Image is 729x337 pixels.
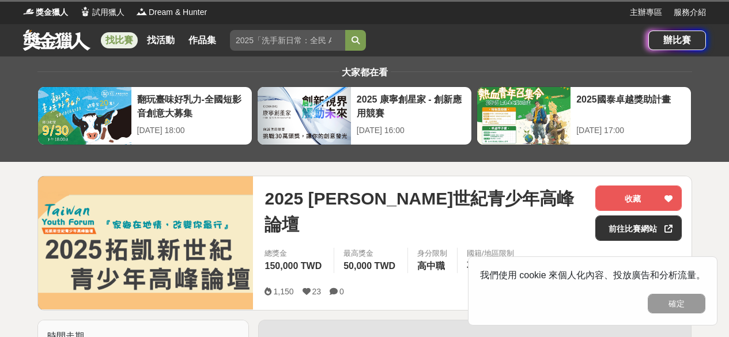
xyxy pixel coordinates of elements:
span: 試用獵人 [92,6,124,18]
a: 作品集 [184,32,221,48]
img: Logo [23,6,35,17]
span: 我們使用 cookie 來個人化內容、投放廣告和分析流量。 [480,270,705,280]
img: Logo [80,6,91,17]
a: 翻玩臺味好乳力-全國短影音創意大募集[DATE] 18:00 [37,86,252,145]
img: Logo [136,6,148,17]
a: 服務介紹 [674,6,706,18]
span: 23 [312,287,322,296]
span: 大家都在看 [339,67,391,77]
a: 前往比賽網站 [595,215,682,241]
span: 50,000 TWD [343,261,395,271]
button: 確定 [648,294,705,313]
a: Logo試用獵人 [80,6,124,18]
div: 2025國泰卓越獎助計畫 [576,93,685,119]
a: 2025國泰卓越獎助計畫[DATE] 17:00 [477,86,692,145]
img: Cover Image [38,176,254,309]
a: Logo獎金獵人 [23,6,68,18]
a: 找活動 [142,32,179,48]
div: 2025 康寧創星家 - 創新應用競賽 [357,93,466,119]
div: 身分限制 [417,248,448,259]
span: 最高獎金 [343,248,398,259]
div: 翻玩臺味好乳力-全國短影音創意大募集 [137,93,246,119]
div: [DATE] 17:00 [576,124,685,137]
div: [DATE] 16:00 [357,124,466,137]
div: [DATE] 18:00 [137,124,246,137]
a: LogoDream & Hunter [136,6,207,18]
span: 150,000 TWD [265,261,322,271]
span: 高中職 [417,261,445,271]
a: 2025 康寧創星家 - 創新應用競賽[DATE] 16:00 [257,86,472,145]
button: 收藏 [595,185,682,211]
div: 國籍/地區限制 [467,248,514,259]
span: 不限 [467,261,485,271]
span: 0 [339,287,344,296]
a: 辦比賽 [648,31,706,50]
input: 2025「洗手新日常：全民 ALL IN」洗手歌全台徵選 [230,30,345,51]
a: 主辦專區 [630,6,662,18]
span: 1,150 [273,287,293,296]
a: 找比賽 [101,32,138,48]
span: 總獎金 [265,248,324,259]
span: 2025 [PERSON_NAME]世紀青少年高峰論壇 [265,185,586,237]
span: Dream & Hunter [149,6,207,18]
span: 獎金獵人 [36,6,68,18]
